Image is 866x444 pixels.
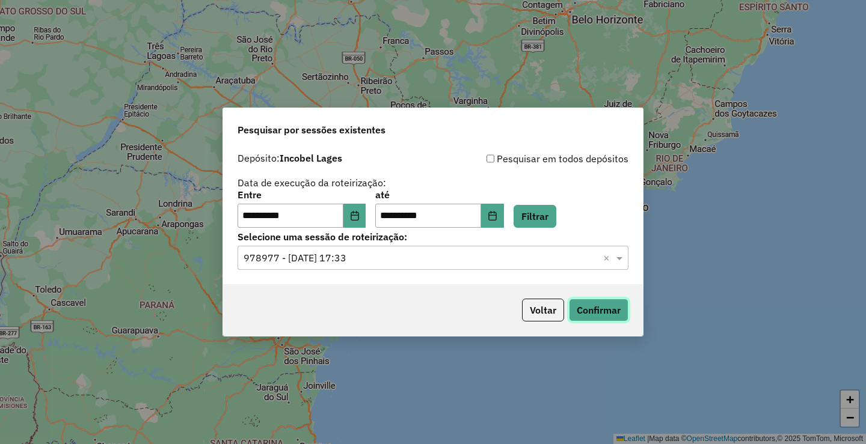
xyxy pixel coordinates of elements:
[603,251,613,265] span: Clear all
[238,151,342,165] label: Depósito:
[514,205,556,228] button: Filtrar
[238,187,366,202] label: Entre
[375,187,503,202] label: até
[481,204,504,228] button: Choose Date
[343,204,366,228] button: Choose Date
[238,123,385,137] span: Pesquisar por sessões existentes
[522,299,564,321] button: Voltar
[569,299,628,321] button: Confirmar
[238,175,386,190] label: Data de execução da roteirização:
[280,152,342,164] strong: Incobel Lages
[238,230,628,244] label: Selecione uma sessão de roteirização:
[433,151,628,166] div: Pesquisar em todos depósitos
